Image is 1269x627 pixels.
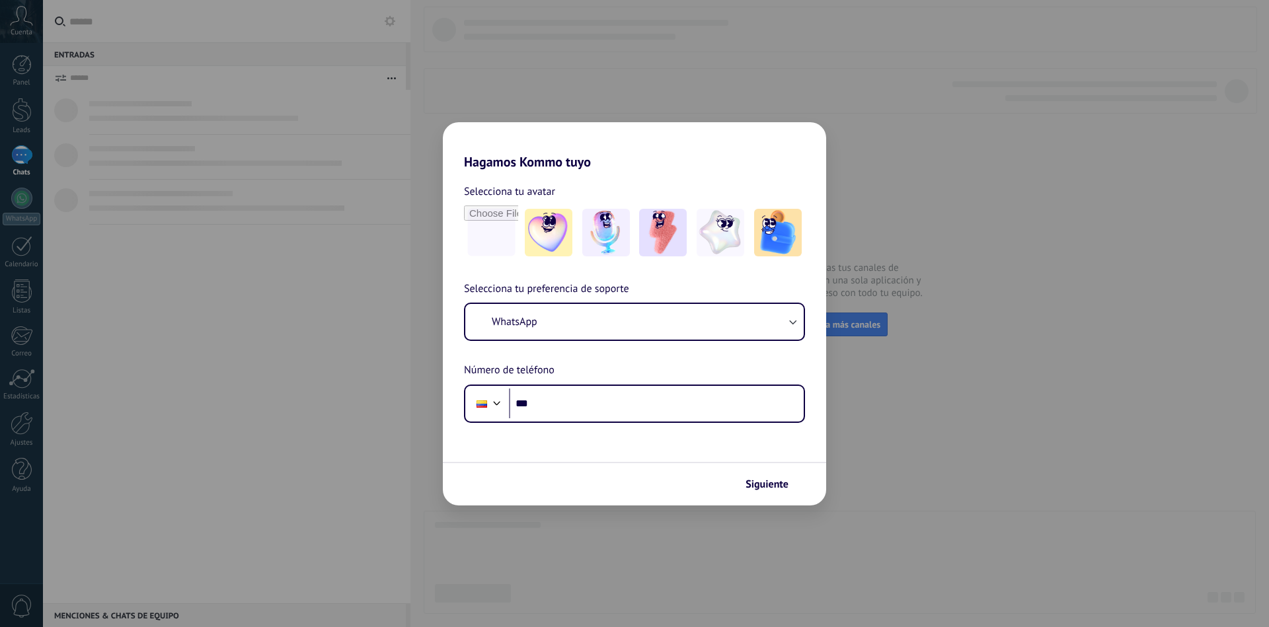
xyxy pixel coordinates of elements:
span: Número de teléfono [464,362,555,379]
img: -2.jpeg [582,209,630,256]
button: Siguiente [740,473,806,496]
img: -1.jpeg [525,209,572,256]
span: Selecciona tu preferencia de soporte [464,281,629,298]
span: Selecciona tu avatar [464,183,555,200]
span: WhatsApp [492,315,537,328]
span: Siguiente [746,480,788,489]
button: WhatsApp [465,304,804,340]
img: -5.jpeg [754,209,802,256]
img: -3.jpeg [639,209,687,256]
img: -4.jpeg [697,209,744,256]
div: Colombia: + 57 [469,390,494,418]
h2: Hagamos Kommo tuyo [443,122,826,170]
